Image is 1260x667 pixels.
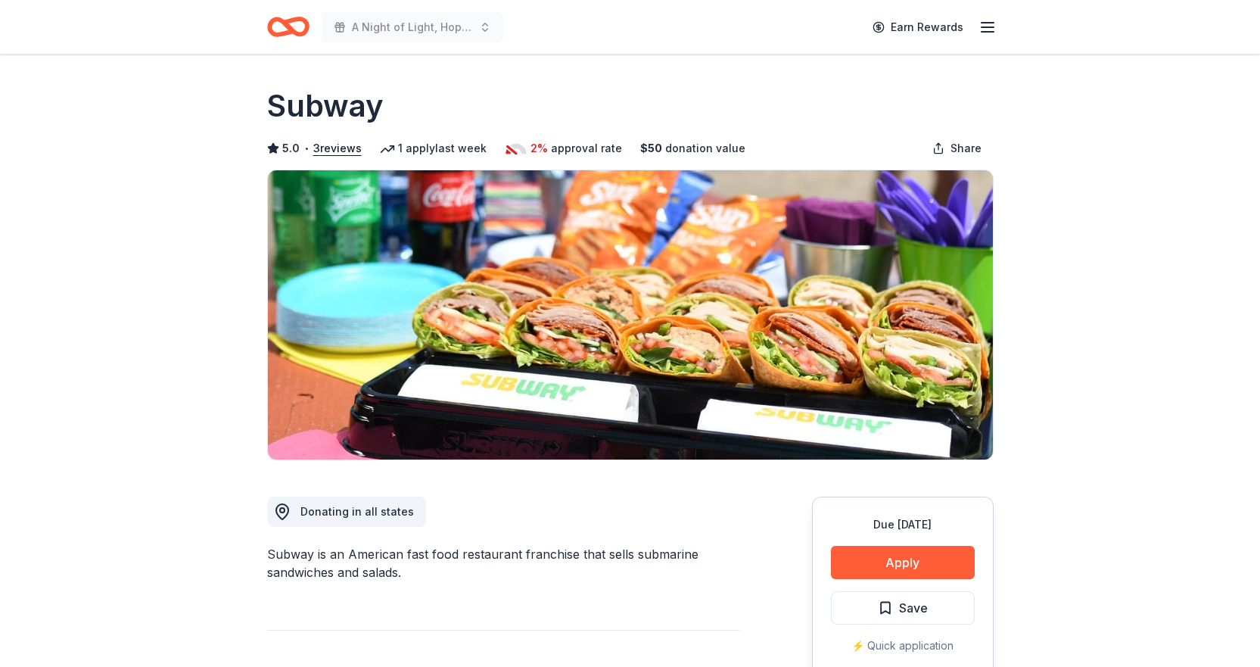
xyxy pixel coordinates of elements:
[831,591,975,625] button: Save
[950,139,982,157] span: Share
[303,142,309,154] span: •
[267,85,384,127] h1: Subway
[863,14,972,41] a: Earn Rewards
[268,170,993,460] img: Image for Subway
[322,12,503,42] button: A Night of Light, Hope, and Legacy Gala 2026
[300,505,414,518] span: Donating in all states
[665,139,745,157] span: donation value
[640,139,662,157] span: $ 50
[899,598,928,618] span: Save
[831,546,975,579] button: Apply
[831,637,975,655] div: ⚡️ Quick application
[267,9,310,45] a: Home
[282,139,300,157] span: 5.0
[352,18,473,36] span: A Night of Light, Hope, and Legacy Gala 2026
[551,139,622,157] span: approval rate
[530,139,548,157] span: 2%
[920,133,994,164] button: Share
[831,516,975,534] div: Due [DATE]
[267,545,739,581] div: Subway is an American fast food restaurant franchise that sells submarine sandwiches and salads.
[380,139,487,157] div: 1 apply last week
[313,139,362,157] button: 3reviews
